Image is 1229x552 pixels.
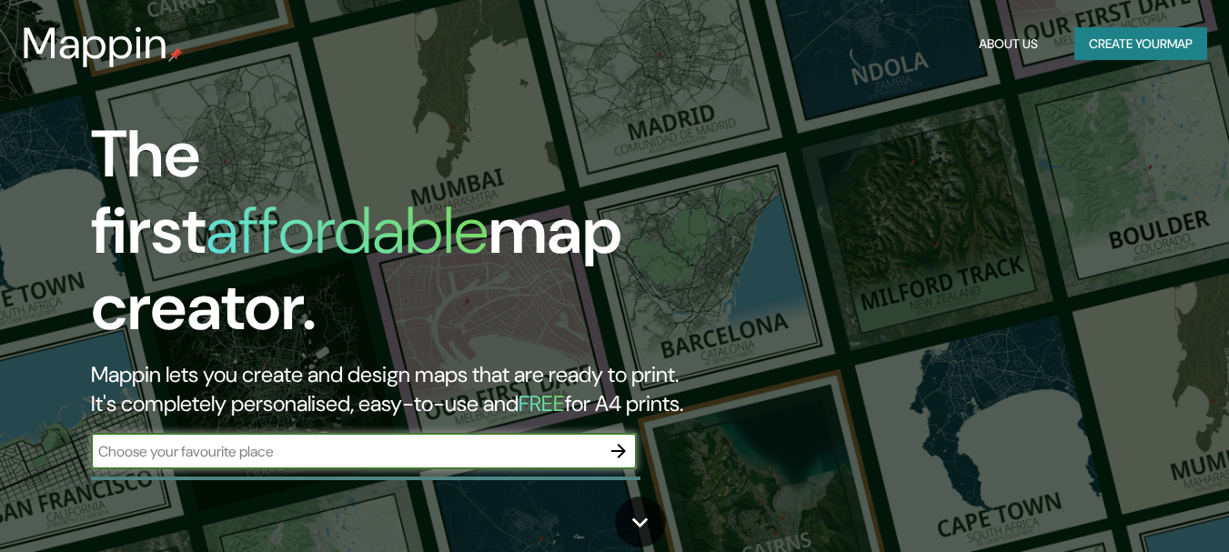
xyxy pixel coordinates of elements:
h2: Mappin lets you create and design maps that are ready to print. It's completely personalised, eas... [91,360,706,418]
h3: Mappin [22,18,168,69]
img: mappin-pin [168,47,183,62]
button: Create yourmap [1074,27,1207,61]
button: About Us [972,27,1045,61]
input: Choose your favourite place [91,441,600,462]
h5: FREE [519,389,565,417]
h1: The first map creator. [91,116,706,360]
h1: affordable [206,188,489,273]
